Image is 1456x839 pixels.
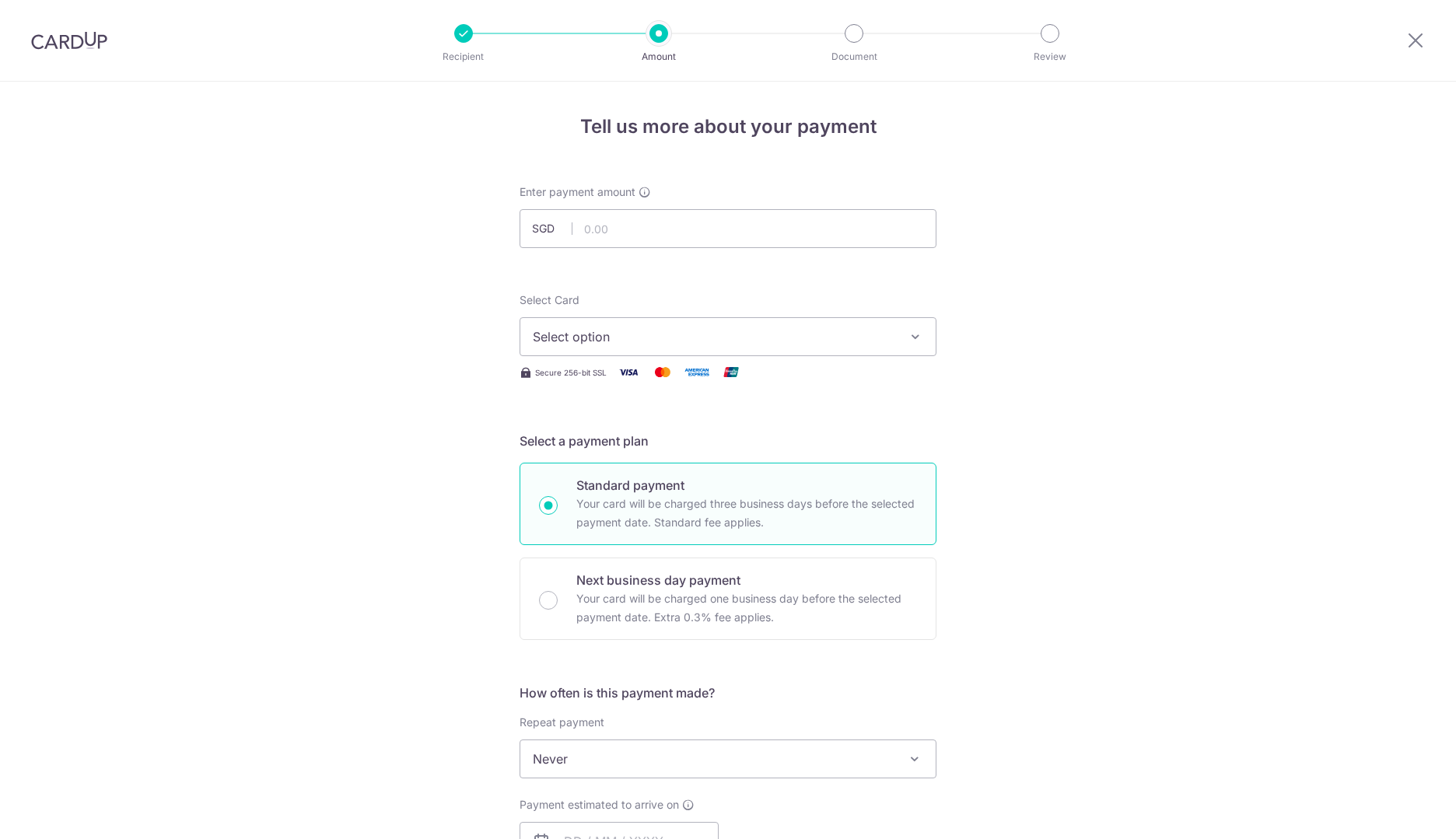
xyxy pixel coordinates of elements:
span: Never [520,740,936,778]
span: Select option [533,327,895,346]
p: Document [796,49,912,65]
p: Next business day payment [576,571,917,589]
h5: How often is this payment made? [520,683,936,702]
label: Repeat payment [520,715,604,730]
img: Union Pay [716,362,747,382]
img: CardUp [31,31,107,50]
img: Mastercard [647,362,678,382]
p: Review [992,49,1108,65]
span: SGD [532,221,572,236]
span: Never [520,739,936,778]
img: Visa [613,362,644,382]
img: American Express [681,362,712,382]
p: Your card will be charged one business day before the selected payment date. Extra 0.3% fee applies. [576,589,917,627]
span: Secure 256-bit SSL [535,366,607,379]
button: Select option [520,317,936,356]
p: Your card will be charged three business days before the selected payment date. Standard fee appl... [576,495,917,532]
h4: Tell us more about your payment [520,113,936,141]
span: Enter payment amount [520,184,635,200]
input: 0.00 [520,209,936,248]
h5: Select a payment plan [520,432,936,450]
span: translation missing: en.payables.payment_networks.credit_card.summary.labels.select_card [520,293,579,306]
p: Standard payment [576,476,917,495]
p: Recipient [406,49,521,65]
p: Amount [601,49,716,65]
span: Payment estimated to arrive on [520,797,679,813]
